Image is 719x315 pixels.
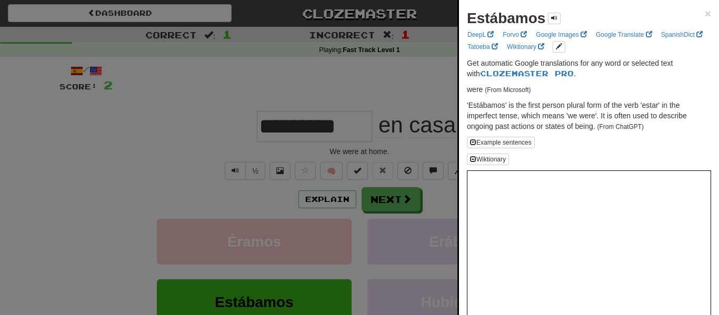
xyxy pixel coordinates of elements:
[485,86,531,94] small: (From Microsoft)
[533,29,590,40] a: Google Images
[705,8,711,19] button: Close
[593,29,655,40] a: Google Translate
[480,69,574,78] a: Clozemaster Pro
[553,41,565,53] button: edit links
[467,10,545,26] strong: Estábamos
[467,137,535,148] button: Example sentences
[504,41,547,53] a: Wiktionary
[467,100,711,131] p: 'Estábamos' is the first person plural form of the verb 'estar' in the imperfect tense, which mea...
[500,29,530,40] a: Forvo
[464,41,501,53] a: Tatoeba
[467,58,711,79] p: Get automatic Google translations for any word or selected text with .
[597,123,644,130] small: (From ChatGPT)
[467,84,711,95] p: were
[658,29,706,40] a: SpanishDict
[464,29,497,40] a: DeepL
[467,154,509,165] button: Wiktionary
[705,7,711,19] span: ×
